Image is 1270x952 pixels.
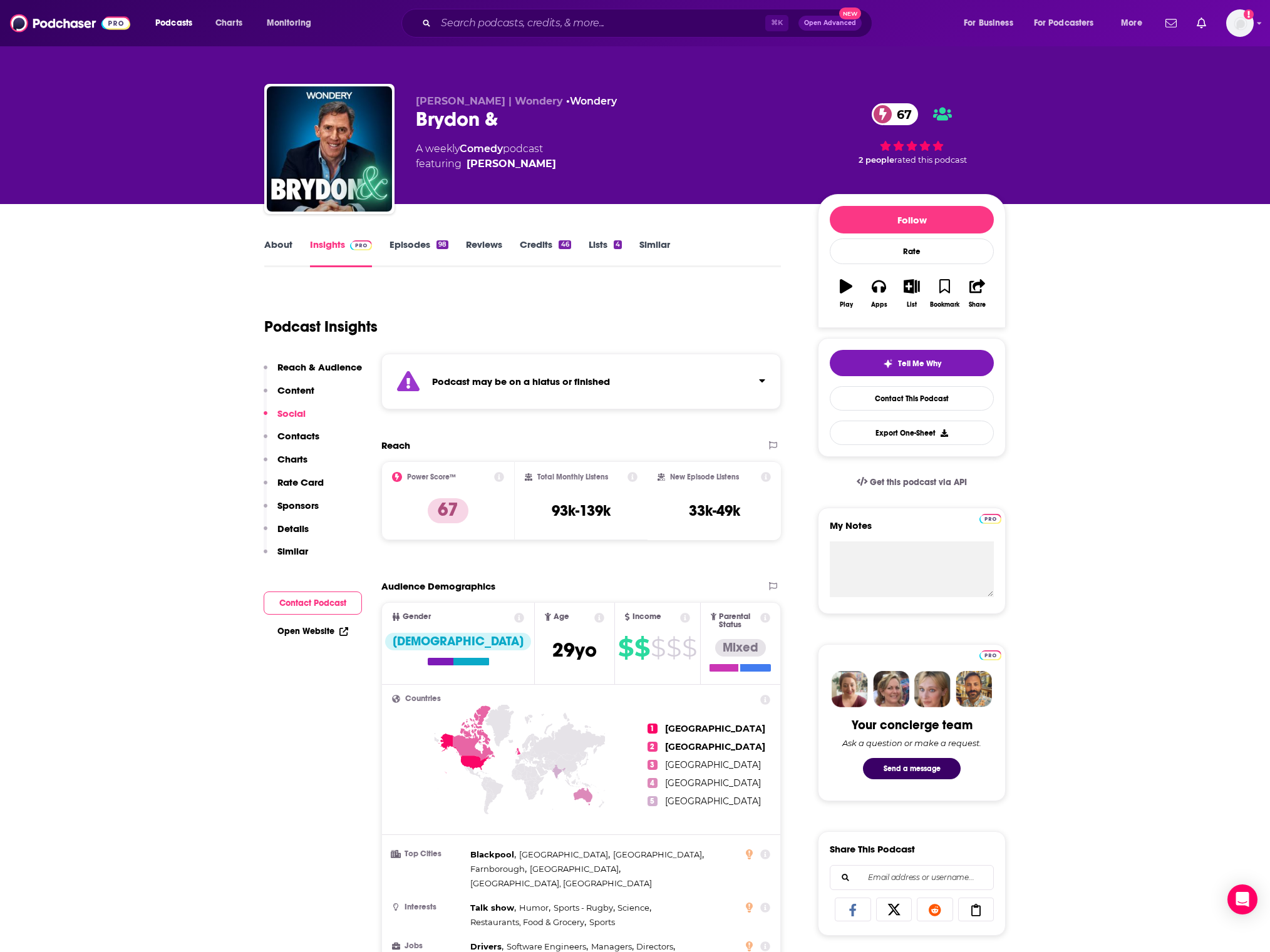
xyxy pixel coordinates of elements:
span: rated this podcast [894,155,967,165]
button: open menu [1112,13,1158,33]
p: Contacts [277,430,319,442]
span: , [617,901,651,915]
img: Podchaser Pro [979,514,1001,524]
input: Search podcasts, credits, & more... [436,13,765,33]
span: Science [617,903,649,913]
div: Ask a question or make a request. [842,738,981,748]
p: Reach & Audience [277,361,362,373]
p: Content [277,384,314,396]
p: 67 [428,498,468,523]
h2: Reach [381,439,410,451]
span: [GEOGRAPHIC_DATA] [665,796,761,807]
a: Open Website [277,626,348,637]
span: • [566,95,617,107]
span: Open Advanced [804,20,856,26]
div: Apps [871,301,887,309]
button: open menu [258,13,328,33]
span: ⌘ K [765,15,788,31]
div: 98 [436,240,448,249]
span: , [530,862,621,876]
input: Email address or username... [840,866,983,889]
div: Search podcasts, credits, & more... [413,9,884,38]
svg: Add a profile image [1244,9,1254,19]
button: Bookmark [928,271,961,316]
a: Similar [639,238,670,267]
a: Reviews [466,238,502,267]
span: For Podcasters [1034,14,1094,32]
span: More [1121,14,1142,32]
span: [GEOGRAPHIC_DATA] [665,759,761,770]
button: Charts [264,453,307,476]
button: Share [961,271,994,316]
img: Jules Profile [914,671,951,707]
p: Sponsors [277,499,319,511]
button: Rate Card [264,476,324,499]
a: Contact This Podcast [830,386,994,411]
div: A weekly podcast [416,141,556,171]
a: Episodes98 [390,238,448,267]
p: Rate Card [277,476,324,488]
span: Sports [589,917,615,927]
span: Directors [636,941,673,951]
div: Mixed [715,639,766,657]
h2: Total Monthly Listens [537,473,608,481]
img: tell me why sparkle [883,359,893,369]
span: , [554,901,615,915]
a: Pro website [979,648,1001,660]
div: List [907,301,917,309]
span: 67 [884,103,918,125]
span: $ [634,638,649,658]
a: Share on Reddit [917,898,953,921]
span: $ [651,638,665,658]
span: Software Engineers [507,941,586,951]
span: 4 [648,778,658,788]
a: Share on Facebook [835,898,871,921]
a: About [264,238,292,267]
span: , [470,862,527,876]
span: Age [554,613,569,621]
span: [GEOGRAPHIC_DATA] [665,723,765,734]
p: Similar [277,545,308,557]
button: Contacts [264,430,319,453]
span: , [470,901,516,915]
a: Pro website [979,512,1001,524]
button: List [896,271,928,316]
h3: Share This Podcast [830,843,915,855]
span: Managers [591,941,632,951]
span: Gender [403,613,431,621]
h3: 93k-139k [552,501,611,520]
a: Podchaser - Follow, Share and Rate Podcasts [10,11,130,35]
span: [GEOGRAPHIC_DATA], [GEOGRAPHIC_DATA] [470,878,652,888]
span: 2 [648,742,658,752]
span: [GEOGRAPHIC_DATA] [530,864,619,874]
p: Social [277,407,306,419]
a: Lists4 [589,238,622,267]
span: Logged in as antoine.jordan [1226,9,1254,37]
a: Share on X/Twitter [876,898,912,921]
span: 2 people [859,155,894,165]
div: Your concierge team [852,717,973,733]
img: Sydney Profile [832,671,868,707]
button: open menu [147,13,209,33]
p: Charts [277,453,307,465]
button: tell me why sparkleTell Me Why [830,350,994,376]
div: Rate [830,238,994,264]
a: Show notifications dropdown [1160,13,1182,34]
button: Similar [264,545,308,568]
button: Sponsors [264,499,319,523]
span: , [519,847,610,862]
button: Export One-Sheet [830,421,994,445]
a: Charts [207,13,250,33]
span: , [470,915,586,929]
span: Farnborough [470,864,525,874]
button: Follow [830,206,994,233]
span: For Business [964,14,1013,32]
span: Charts [215,14,242,32]
h1: Podcast Insights [264,317,378,336]
img: Brydon & [267,86,392,212]
span: [PERSON_NAME] | Wondery [416,95,563,107]
a: Copy Link [958,898,994,921]
button: Show profile menu [1226,9,1254,37]
button: open menu [1026,13,1112,33]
